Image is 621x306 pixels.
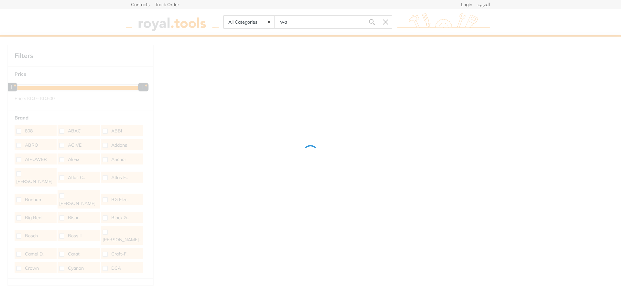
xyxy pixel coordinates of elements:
a: العربية [477,2,490,7]
a: Contacts [131,2,150,7]
a: Login [461,2,472,7]
select: Category [224,16,275,28]
a: Track Order [155,2,179,7]
input: Site search [275,15,365,29]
